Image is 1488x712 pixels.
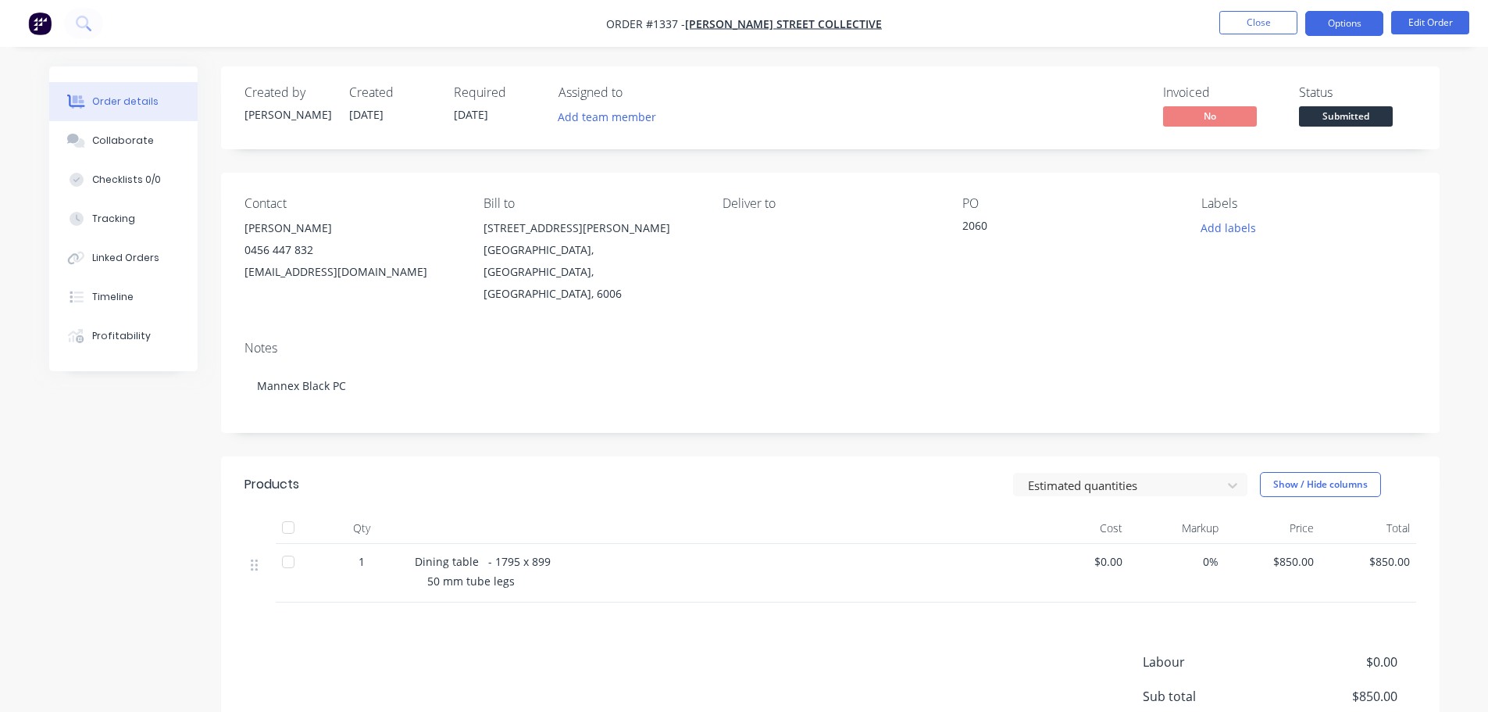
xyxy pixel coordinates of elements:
[427,574,515,589] span: 50 mm tube legs
[1201,196,1415,211] div: Labels
[244,85,330,100] div: Created by
[1391,11,1469,34] button: Edit Order
[962,196,1176,211] div: PO
[1231,553,1315,570] span: $850.00
[349,107,384,122] span: [DATE]
[349,85,435,100] div: Created
[92,251,159,265] div: Linked Orders
[1143,653,1282,671] span: Labour
[92,290,134,304] div: Timeline
[1163,106,1257,126] span: No
[1225,513,1321,544] div: Price
[1320,513,1416,544] div: Total
[244,106,330,123] div: [PERSON_NAME]
[484,196,698,211] div: Bill to
[244,217,459,283] div: [PERSON_NAME]0456 447 832[EMAIL_ADDRESS][DOMAIN_NAME]
[244,217,459,239] div: [PERSON_NAME]
[49,199,198,238] button: Tracking
[484,217,698,305] div: [STREET_ADDRESS][PERSON_NAME][GEOGRAPHIC_DATA], [GEOGRAPHIC_DATA], [GEOGRAPHIC_DATA], 6006
[558,106,665,127] button: Add team member
[1281,653,1397,671] span: $0.00
[484,217,698,239] div: [STREET_ADDRESS][PERSON_NAME]
[1260,472,1381,497] button: Show / Hide columns
[549,106,664,127] button: Add team member
[49,82,198,121] button: Order details
[1299,85,1416,100] div: Status
[415,554,551,569] span: Dining table - 1795 x 899
[92,212,135,226] div: Tracking
[49,317,198,356] button: Profitability
[1135,553,1219,570] span: 0%
[244,341,1416,356] div: Notes
[49,277,198,317] button: Timeline
[49,160,198,199] button: Checklists 0/0
[723,196,937,211] div: Deliver to
[28,12,52,35] img: Factory
[92,173,161,187] div: Checklists 0/0
[1143,687,1282,706] span: Sub total
[244,475,299,494] div: Products
[1299,106,1393,130] button: Submitted
[1299,106,1393,126] span: Submitted
[1163,85,1280,100] div: Invoiced
[962,217,1158,239] div: 2060
[454,85,540,100] div: Required
[1033,513,1129,544] div: Cost
[1040,553,1123,570] span: $0.00
[315,513,409,544] div: Qty
[1193,217,1265,238] button: Add labels
[49,238,198,277] button: Linked Orders
[244,261,459,283] div: [EMAIL_ADDRESS][DOMAIN_NAME]
[685,16,882,31] a: [PERSON_NAME] Street Collective
[244,362,1416,410] div: Mannex Black PC
[92,134,154,148] div: Collaborate
[484,239,698,305] div: [GEOGRAPHIC_DATA], [GEOGRAPHIC_DATA], [GEOGRAPHIC_DATA], 6006
[1219,11,1297,34] button: Close
[606,16,685,31] span: Order #1337 -
[558,85,715,100] div: Assigned to
[1326,553,1410,570] span: $850.00
[92,95,159,109] div: Order details
[359,553,365,570] span: 1
[1281,687,1397,706] span: $850.00
[49,121,198,160] button: Collaborate
[454,107,488,122] span: [DATE]
[244,239,459,261] div: 0456 447 832
[1129,513,1225,544] div: Markup
[1305,11,1383,36] button: Options
[92,329,151,343] div: Profitability
[244,196,459,211] div: Contact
